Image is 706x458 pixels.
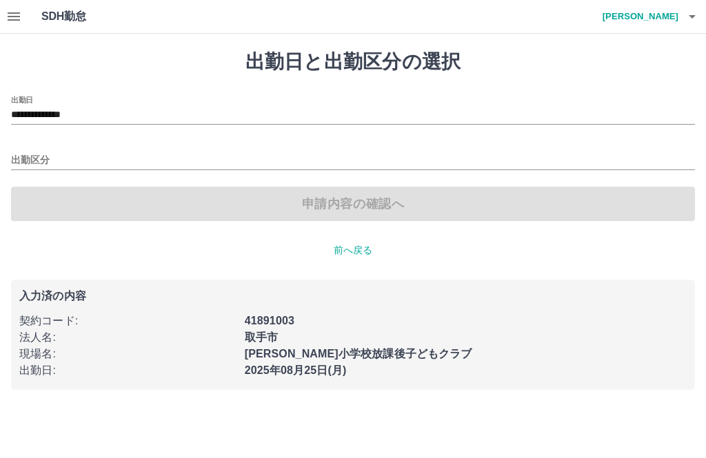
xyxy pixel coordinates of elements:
b: [PERSON_NAME]小学校放課後子どもクラブ [245,348,472,360]
h1: 出勤日と出勤区分の選択 [11,50,695,74]
b: 取手市 [245,331,278,343]
p: 前へ戻る [11,243,695,258]
p: 現場名 : [19,346,236,362]
b: 41891003 [245,315,294,326]
label: 出勤日 [11,94,33,105]
b: 2025年08月25日(月) [245,364,347,376]
p: 契約コード : [19,313,236,329]
p: 入力済の内容 [19,291,687,302]
p: 法人名 : [19,329,236,346]
p: 出勤日 : [19,362,236,379]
